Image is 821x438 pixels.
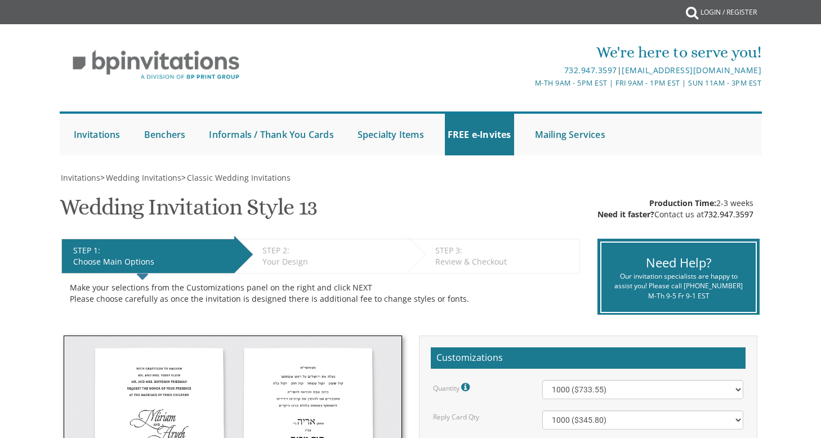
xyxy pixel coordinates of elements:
[60,42,253,88] img: BP Invitation Loft
[60,195,318,228] h1: Wedding Invitation Style 13
[71,114,123,155] a: Invitations
[597,198,753,220] div: 2-3 weeks Contact us at
[445,114,514,155] a: FREE e-Invites
[649,198,716,208] span: Production Time:
[187,172,291,183] span: Classic Wedding Invitations
[70,282,572,305] div: Make your selections from the Customizations panel on the right and click NEXT Please choose care...
[355,114,427,155] a: Specialty Items
[206,114,336,155] a: Informals / Thank You Cards
[181,172,291,183] span: >
[141,114,189,155] a: Benchers
[433,412,479,422] label: Reply Card Qty
[564,65,617,75] a: 732.947.3597
[610,254,747,271] div: Need Help?
[61,172,100,183] span: Invitations
[186,172,291,183] a: Classic Wedding Invitations
[610,271,747,300] div: Our invitation specialists are happy to assist you! Please call [PHONE_NUMBER] M-Th 9-5 Fr 9-1 EST
[100,172,181,183] span: >
[60,172,100,183] a: Invitations
[435,256,574,267] div: Review & Checkout
[532,114,608,155] a: Mailing Services
[622,65,761,75] a: [EMAIL_ADDRESS][DOMAIN_NAME]
[106,172,181,183] span: Wedding Invitations
[73,245,229,256] div: STEP 1:
[105,172,181,183] a: Wedding Invitations
[294,41,761,64] div: We're here to serve you!
[597,209,654,220] span: Need it faster?
[262,256,401,267] div: Your Design
[262,245,401,256] div: STEP 2:
[774,393,810,427] iframe: chat widget
[435,245,574,256] div: STEP 3:
[294,64,761,77] div: |
[73,256,229,267] div: Choose Main Options
[431,347,746,369] h2: Customizations
[294,77,761,89] div: M-Th 9am - 5pm EST | Fri 9am - 1pm EST | Sun 11am - 3pm EST
[433,380,472,395] label: Quantity
[704,209,753,220] a: 732.947.3597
